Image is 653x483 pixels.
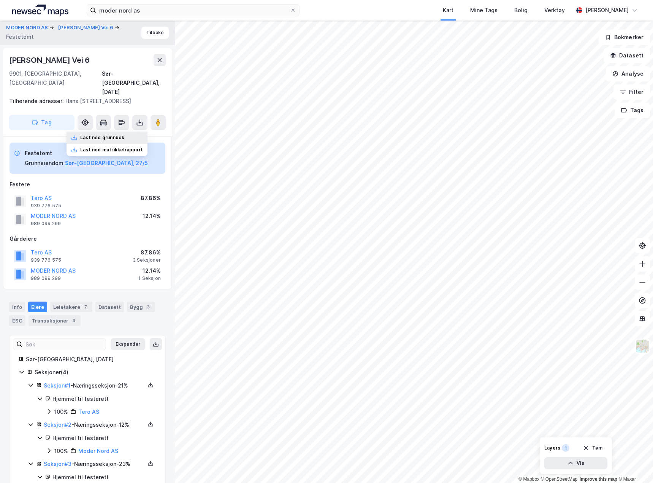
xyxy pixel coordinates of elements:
[9,115,74,130] button: Tag
[9,69,102,97] div: 9901, [GEOGRAPHIC_DATA], [GEOGRAPHIC_DATA]
[31,275,61,281] div: 989 099 299
[615,446,653,483] div: Kontrollprogram for chat
[82,303,89,311] div: 7
[58,24,115,32] button: [PERSON_NAME] Vei 6
[52,394,156,404] div: Hjemmel til festerett
[10,234,165,243] div: Gårdeiere
[635,339,650,353] img: Z
[102,69,166,97] div: Sør-[GEOGRAPHIC_DATA], [DATE]
[6,32,34,41] div: Festetomt
[12,5,68,16] img: logo.a4113a55bc3d86da70a041830d287a7e.svg
[80,147,143,153] div: Last ned matrikkelrapport
[578,442,607,454] button: Tøm
[44,461,71,467] a: Seksjon#3
[599,30,650,45] button: Bokmerker
[443,6,453,15] div: Kart
[138,266,161,275] div: 12.14%
[10,180,165,189] div: Festere
[580,477,617,482] a: Improve this map
[144,303,152,311] div: 3
[127,302,155,312] div: Bygg
[44,420,145,429] div: - Næringsseksjon - 12%
[29,315,81,326] div: Transaksjoner
[54,407,68,416] div: 100%
[28,302,47,312] div: Eiere
[141,27,169,39] button: Tilbake
[54,446,68,456] div: 100%
[52,473,156,482] div: Hjemmel til festerett
[31,257,61,263] div: 939 776 575
[9,315,25,326] div: ESG
[95,302,124,312] div: Datasett
[470,6,498,15] div: Mine Tags
[35,368,156,377] div: Seksjoner ( 4 )
[613,84,650,100] button: Filter
[26,355,156,364] div: Sør-[GEOGRAPHIC_DATA], [DATE]
[25,149,148,158] div: Festetomt
[138,275,161,281] div: 1 Seksjon
[518,477,539,482] a: Mapbox
[52,434,156,443] div: Hjemmel til festerett
[111,338,145,350] button: Ekspander
[31,203,61,209] div: 939 776 575
[6,24,49,32] button: MODER NORD AS
[562,444,569,452] div: 1
[9,54,91,66] div: [PERSON_NAME] Vei 6
[544,6,565,15] div: Verktøy
[585,6,629,15] div: [PERSON_NAME]
[25,159,63,168] div: Grunneiendom
[65,159,148,168] button: Sør-[GEOGRAPHIC_DATA], 27/5
[514,6,528,15] div: Bolig
[44,381,145,390] div: - Næringsseksjon - 21%
[133,257,161,263] div: 3 Seksjoner
[615,446,653,483] iframe: Chat Widget
[44,382,70,389] a: Seksjon#1
[50,302,92,312] div: Leietakere
[78,408,99,415] a: Tero AS
[80,135,124,141] div: Last ned grunnbok
[141,194,161,203] div: 87.86%
[31,221,61,227] div: 989 099 299
[615,103,650,118] button: Tags
[604,48,650,63] button: Datasett
[544,445,560,451] div: Layers
[44,421,71,428] a: Seksjon#2
[143,211,161,221] div: 12.14%
[9,302,25,312] div: Info
[22,338,106,350] input: Søk
[541,477,578,482] a: OpenStreetMap
[606,66,650,81] button: Analyse
[133,248,161,257] div: 87.86%
[9,98,65,104] span: Tilhørende adresser:
[96,5,290,16] input: Søk på adresse, matrikkel, gårdeiere, leietakere eller personer
[544,457,607,469] button: Vis
[44,459,145,469] div: - Næringsseksjon - 23%
[70,317,78,324] div: 4
[78,448,118,454] a: Moder Nord AS
[9,97,160,106] div: Hans [STREET_ADDRESS]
